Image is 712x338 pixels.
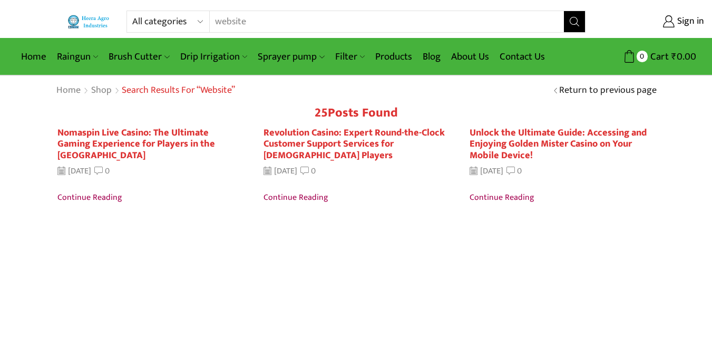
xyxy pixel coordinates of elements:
[470,186,655,206] a: Continue reading
[330,44,370,69] a: Filter
[671,49,677,65] span: ₹
[50,127,250,206] div: 1 / 25
[470,165,503,177] time: [DATE]
[57,165,91,177] time: [DATE]
[671,49,696,65] bdi: 0.00
[264,191,328,205] span: Continue reading
[675,15,704,28] span: Sign in
[564,11,585,32] button: Search button
[91,84,112,98] a: Shop
[264,124,445,164] a: Revolution Casino: Expert Round-the-Clock Customer Support Services for [DEMOGRAPHIC_DATA] Players
[252,44,329,69] a: Sprayer pump
[264,165,297,177] time: [DATE]
[105,164,110,178] span: 0
[56,84,81,98] a: Home
[494,44,550,69] a: Contact Us
[470,191,534,205] span: Continue reading
[462,127,662,206] div: 3 / 25
[506,165,522,177] a: 0
[122,85,235,96] h1: Search results for “website”
[57,124,215,164] a: Nomaspin Live Casino: The Ultimate Gaming Experience for Players in the [GEOGRAPHIC_DATA]
[103,44,174,69] a: Brush Cutter
[256,127,456,206] div: 2 / 25
[175,44,252,69] a: Drip Irrigation
[517,164,522,178] span: 0
[57,186,242,206] a: Continue reading
[56,84,235,98] nav: Breadcrumb
[559,84,657,98] a: Return to previous page
[16,44,52,69] a: Home
[210,11,550,32] input: Search for...
[300,165,316,177] a: 0
[446,44,494,69] a: About Us
[57,191,122,205] span: Continue reading
[637,51,648,62] span: 0
[94,165,110,177] a: 0
[264,186,448,206] a: Continue reading
[470,124,647,164] a: Unlock the Ultimate Guide: Accessing and Enjoying Golden Mister Casino on Your Mobile Device!
[601,12,704,31] a: Sign in
[52,44,103,69] a: Raingun
[648,50,669,64] span: Cart
[417,44,446,69] a: Blog
[596,47,696,66] a: 0 Cart ₹0.00
[315,102,328,123] span: 25
[370,44,417,69] a: Products
[311,164,316,178] span: 0
[328,102,398,123] span: Posts found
